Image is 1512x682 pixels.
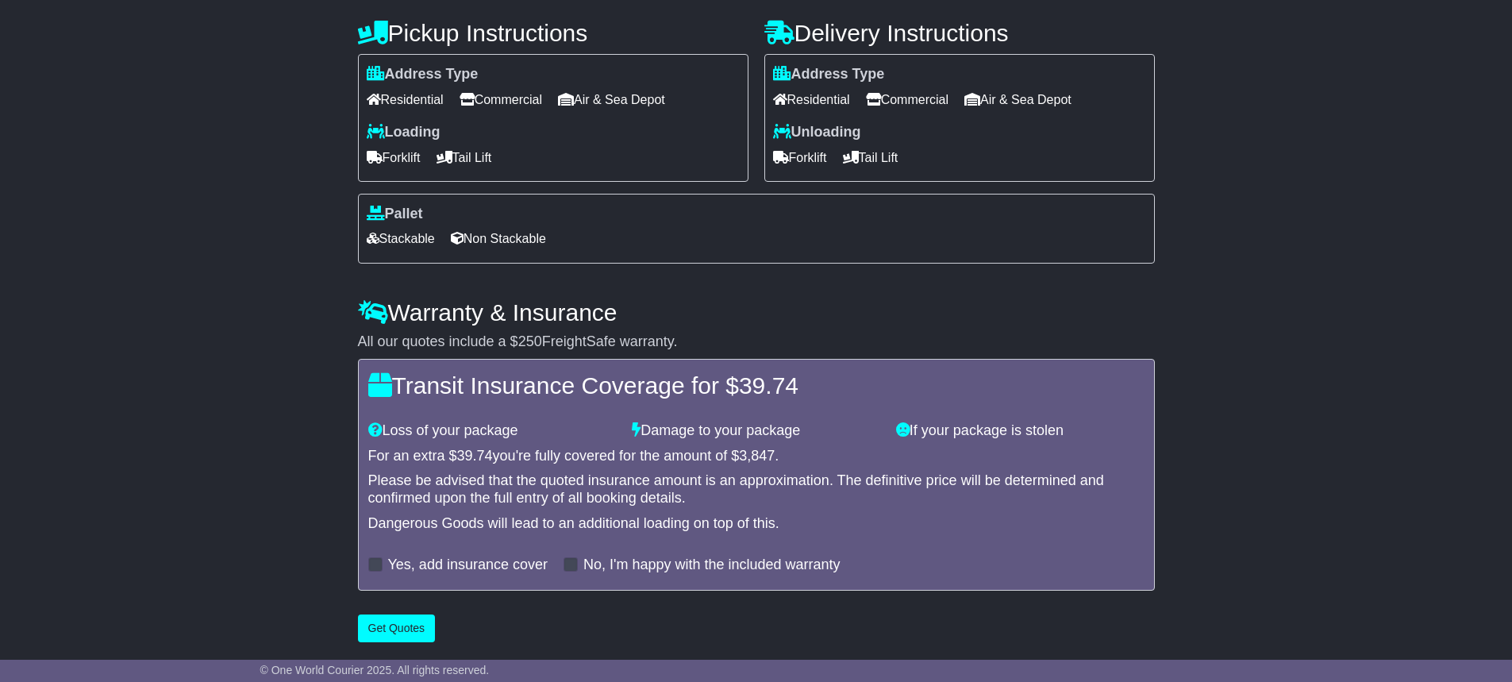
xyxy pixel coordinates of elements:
div: If your package is stolen [888,422,1152,440]
span: Air & Sea Depot [558,87,665,112]
span: Commercial [866,87,948,112]
label: No, I'm happy with the included warranty [583,557,841,574]
label: Pallet [367,206,423,223]
span: Stackable [367,226,435,251]
h4: Pickup Instructions [358,20,748,46]
span: Non Stackable [451,226,546,251]
div: Loss of your package [360,422,625,440]
span: © One World Courier 2025. All rights reserved. [260,664,490,676]
span: Air & Sea Depot [964,87,1071,112]
button: Get Quotes [358,615,436,642]
label: Yes, add insurance cover [388,557,548,574]
label: Loading [367,124,441,141]
div: Please be advised that the quoted insurance amount is an approximation. The definitive price will... [368,472,1145,507]
label: Address Type [773,66,885,83]
h4: Delivery Instructions [764,20,1155,46]
span: Residential [367,87,444,112]
h4: Transit Insurance Coverage for $ [368,372,1145,399]
label: Address Type [367,66,479,83]
h4: Warranty & Insurance [358,299,1155,326]
div: Damage to your package [624,422,888,440]
div: For an extra $ you're fully covered for the amount of $ . [368,448,1145,465]
div: All our quotes include a $ FreightSafe warranty. [358,333,1155,351]
span: 39.74 [457,448,493,464]
span: 3,847 [739,448,775,464]
div: Dangerous Goods will lead to an additional loading on top of this. [368,515,1145,533]
span: Forklift [773,145,827,170]
span: 250 [518,333,542,349]
span: Tail Lift [437,145,492,170]
span: 39.74 [739,372,798,399]
span: Tail Lift [843,145,898,170]
label: Unloading [773,124,861,141]
span: Commercial [460,87,542,112]
span: Residential [773,87,850,112]
span: Forklift [367,145,421,170]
